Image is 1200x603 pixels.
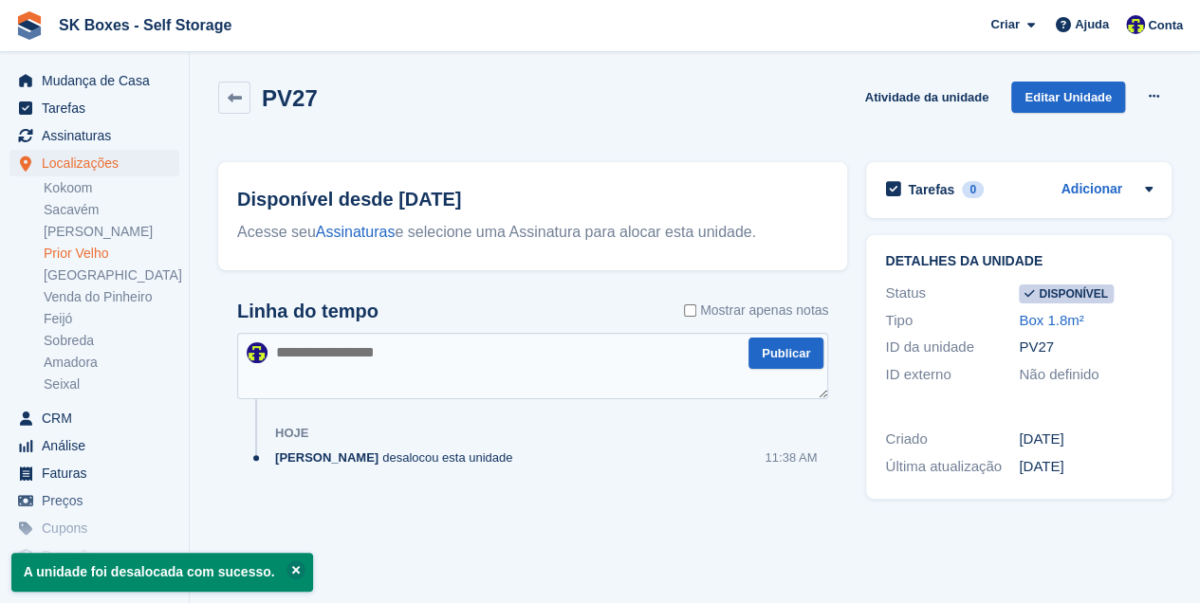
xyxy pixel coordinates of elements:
span: Localizações [42,150,156,176]
div: Criado [885,429,1019,450]
a: Seixal [44,375,179,393]
span: Preços [42,487,156,514]
a: Atividade da unidade [858,82,997,113]
div: Tipo [885,310,1019,332]
div: [DATE] [1019,429,1153,450]
a: menu [9,432,179,459]
a: Box 1.8m² [1019,312,1083,328]
a: Sobreda [44,332,179,350]
a: menu [9,95,179,121]
a: menu [9,122,179,149]
span: Tarefas [42,95,156,121]
a: menu [9,150,179,176]
span: Criar [990,15,1019,34]
div: desalocou esta unidade [275,448,522,466]
div: ID da unidade [885,337,1019,358]
a: menu [9,67,179,94]
h2: Detalhes da unidade [885,254,1153,269]
a: menu [9,405,179,431]
p: A unidade foi desalocada com sucesso. [11,553,313,592]
div: 11:38 AM [765,448,817,466]
div: Status [885,283,1019,304]
a: Venda do Pinheiro [44,288,179,306]
a: [PERSON_NAME] [44,223,179,241]
a: SK Boxes - Self Storage [51,9,239,41]
h2: Tarefas [908,181,954,198]
div: PV27 [1019,337,1153,358]
span: Disponível [1019,284,1114,303]
input: Mostrar apenas notas [684,301,696,320]
a: menu [9,487,179,514]
div: Não definido [1019,364,1153,386]
a: Kokoom [44,179,179,197]
span: Assinaturas [42,122,156,149]
h2: Disponível desde [DATE] [237,185,828,213]
div: ID externo [885,364,1019,386]
span: [PERSON_NAME] [275,448,378,466]
span: Ajuda [1075,15,1109,34]
label: Mostrar apenas notas [684,301,828,320]
a: Prior Velho [44,245,179,263]
div: Hoje [275,426,308,441]
a: Adicionar [1061,179,1122,201]
span: Mudança de Casa [42,67,156,94]
a: Sacavém [44,201,179,219]
a: Amadora [44,354,179,372]
a: menu [9,515,179,541]
div: Acesse seu e selecione uma Assinatura para alocar esta unidade. [237,221,828,244]
img: Rita Ferreira [1126,15,1145,34]
span: Cupons [42,515,156,541]
img: stora-icon-8386f47178a22dfd0bd8f6a31ec36ba5ce8667c1dd55bd0f319d3a0aa187defe.svg [15,11,44,40]
h2: Linha do tempo [237,301,378,322]
a: Editar Unidade [1011,82,1125,113]
a: [GEOGRAPHIC_DATA] [44,266,179,284]
div: 0 [962,181,984,198]
img: Rita Ferreira [247,342,268,363]
a: menu [9,460,179,486]
a: menu [9,542,179,569]
h2: PV27 [262,85,318,111]
button: Publicar [748,338,823,369]
span: Faturas [42,460,156,486]
div: [DATE] [1019,456,1153,478]
span: Análise [42,432,156,459]
span: CRM [42,405,156,431]
a: Assinaturas [316,224,396,240]
span: Conta [1148,16,1183,35]
div: Última atualização [885,456,1019,478]
a: Feijó [44,310,179,328]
